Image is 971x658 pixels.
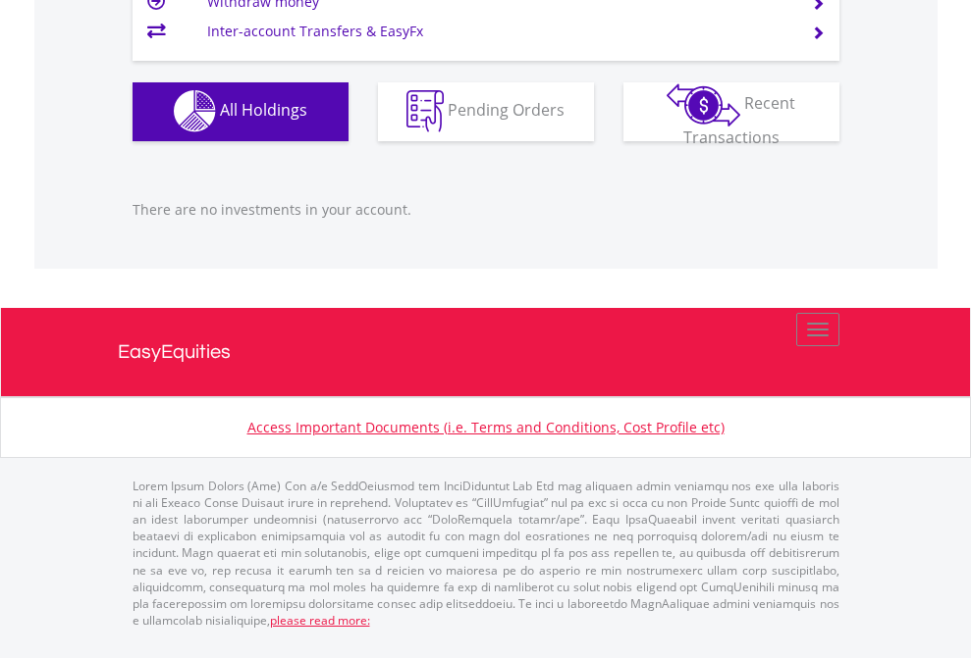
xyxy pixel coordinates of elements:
button: Recent Transactions [623,82,839,141]
span: All Holdings [220,99,307,121]
img: holdings-wht.png [174,90,216,132]
a: please read more: [270,612,370,629]
span: Recent Transactions [683,92,796,148]
span: Pending Orders [448,99,565,121]
td: Inter-account Transfers & EasyFx [207,17,787,46]
button: Pending Orders [378,82,594,141]
button: All Holdings [133,82,349,141]
img: pending_instructions-wht.png [406,90,444,132]
p: Lorem Ipsum Dolors (Ame) Con a/e SeddOeiusmod tem InciDiduntut Lab Etd mag aliquaen admin veniamq... [133,478,839,629]
img: transactions-zar-wht.png [667,83,740,127]
p: There are no investments in your account. [133,200,839,220]
a: EasyEquities [118,308,854,396]
a: Access Important Documents (i.e. Terms and Conditions, Cost Profile etc) [247,418,725,436]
